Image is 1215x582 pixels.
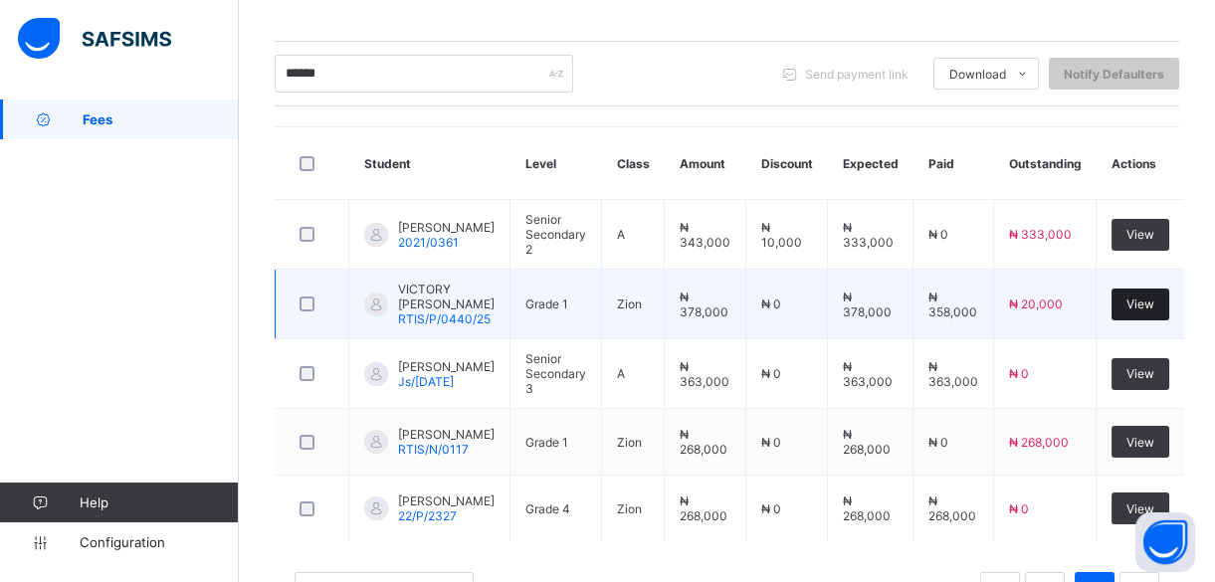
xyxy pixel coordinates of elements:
span: View [1126,501,1154,516]
th: Class [602,127,665,200]
span: View [1126,227,1154,242]
span: ₦ 20,000 [1009,296,1063,311]
span: View [1126,366,1154,381]
th: Level [510,127,602,200]
span: ₦ 0 [928,435,948,450]
span: ₦ 268,000 [1009,435,1069,450]
span: ₦ 343,000 [680,220,730,250]
span: Notify Defaulters [1064,67,1164,82]
th: Discount [746,127,828,200]
span: A [617,227,625,242]
span: Zion [617,435,642,450]
span: [PERSON_NAME] [398,359,495,374]
span: Grade 1 [525,435,568,450]
span: Grade 4 [525,501,570,516]
button: Open asap [1135,512,1195,572]
span: ₦ 0 [1009,366,1029,381]
span: A [617,366,625,381]
span: Fees [83,111,239,127]
span: View [1126,296,1154,311]
img: safsims [18,18,171,60]
span: ₦ 10,000 [761,220,802,250]
span: ₦ 358,000 [928,290,977,319]
th: Expected [828,127,913,200]
span: ₦ 363,000 [843,359,893,389]
span: VICTORY [PERSON_NAME] [398,282,495,311]
span: [PERSON_NAME] [398,427,495,442]
span: ₦ 0 [761,366,781,381]
span: Configuration [80,534,238,550]
span: ₦ 333,000 [843,220,894,250]
span: ₦ 268,000 [843,427,891,457]
span: ₦ 268,000 [928,493,976,523]
th: Paid [913,127,994,200]
span: ₦ 378,000 [843,290,892,319]
span: ₦ 0 [761,435,781,450]
span: RTIS/P/0440/25 [398,311,491,326]
span: Grade 1 [525,296,568,311]
span: Zion [617,501,642,516]
span: ₦ 363,000 [680,359,729,389]
th: Amount [665,127,746,200]
span: Senior Secondary 2 [525,212,586,257]
span: ₦ 268,000 [843,493,891,523]
span: Send payment link [805,67,909,82]
th: Outstanding [994,127,1097,200]
th: Actions [1097,127,1185,200]
span: 22/P/2327 [398,508,457,523]
span: Js/[DATE] [398,374,454,389]
span: Zion [617,296,642,311]
span: [PERSON_NAME] [398,493,495,508]
span: View [1126,435,1154,450]
span: ₦ 333,000 [1009,227,1072,242]
span: ₦ 0 [761,501,781,516]
span: ₦ 268,000 [680,493,727,523]
span: Help [80,494,238,510]
span: RTIS/N/0117 [398,442,469,457]
span: Senior Secondary 3 [525,351,586,396]
th: Student [349,127,510,200]
span: ₦ 363,000 [928,359,978,389]
span: ₦ 0 [761,296,781,311]
span: [PERSON_NAME] [398,220,495,235]
span: ₦ 0 [928,227,948,242]
span: Download [949,67,1006,82]
span: ₦ 0 [1009,501,1029,516]
span: 2021/0361 [398,235,459,250]
span: ₦ 268,000 [680,427,727,457]
span: ₦ 378,000 [680,290,728,319]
